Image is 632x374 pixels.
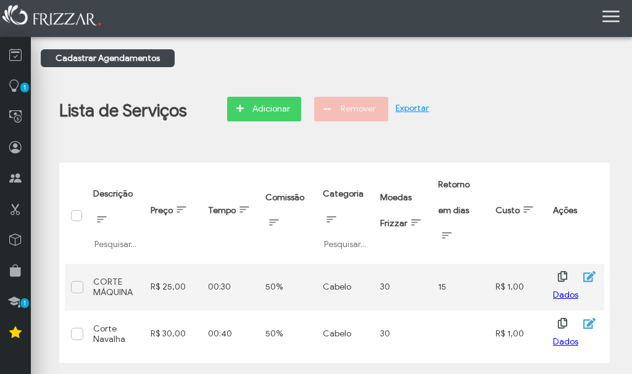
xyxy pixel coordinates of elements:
div: Corte Navalha [93,323,138,344]
div: 00:30 [208,282,253,292]
span: Adicionar [249,100,293,118]
span: ui-button [562,314,563,333]
th: Ações [547,168,604,264]
th: Tempo: activate to sort column ascending [202,168,259,264]
a: Cadastrar Agendamentos [41,49,175,67]
h1: Lista de Serviços [59,100,187,121]
th: Categoria: activate to sort column ascending [317,168,374,264]
span: Retorno em dias [438,179,470,216]
button: ui-button [578,314,597,333]
div: R$ 30,00 [151,328,196,339]
span: Preço [151,205,173,216]
span: Custo [496,205,520,216]
div: R$ 25,00 [151,282,196,292]
span: Descrição [93,189,133,199]
span: Categoria [323,189,364,199]
div: Selecionar tudo [72,211,80,219]
span: Ações [553,205,577,216]
th: Retorno em dias: activate to sort column ascending [432,168,489,264]
th: Comissão: activate to sort column ascending [259,168,317,264]
div: CORTE MÁQUINA [93,277,138,298]
button: Adicionar [227,97,301,121]
button: Dados Fiscais [553,286,597,304]
th: Moedas Frizzar: activate to sort column ascending [374,168,431,264]
span: ui-button [562,267,563,286]
th: Descrição: activate to sort column ascending [87,168,144,264]
div: 50% [265,328,310,339]
span: 1 [20,298,29,308]
span: Comissão [265,192,304,203]
div: 30 [380,282,425,292]
td: Cabelo [317,264,374,311]
td: Cabelo [317,311,374,357]
th: Custo: activate to sort column ascending [489,168,547,264]
div: 00:40 [208,328,253,339]
span: ui-button [587,314,588,333]
a: Exportar [396,103,429,113]
input: Pesquisar... [93,238,138,250]
div: 50% [265,282,310,292]
span: Dados Fiscais [553,333,597,370]
button: ui-button [553,267,572,286]
div: R$ 1,00 [496,328,541,339]
th: Preço: activate to sort column ascending [144,168,202,264]
button: ui-button [553,314,572,333]
div: R$ 1,00 [496,282,541,292]
input: Pesquisar... [323,238,368,250]
span: Tempo [208,205,236,216]
span: Moedas Frizzar [380,192,412,229]
div: 15 [438,282,483,292]
button: Dados Fiscais [553,333,597,351]
span: 1 [20,83,29,92]
div: 30 [380,328,425,339]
